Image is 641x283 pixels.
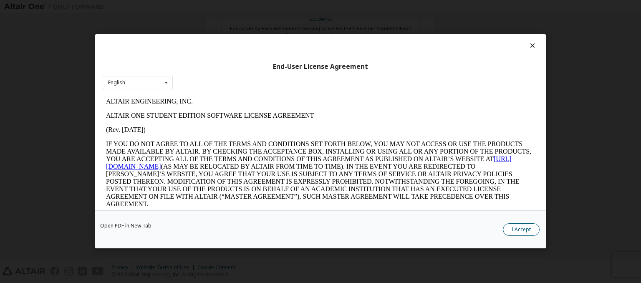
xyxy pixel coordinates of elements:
p: (Rev. [DATE]) [3,32,432,39]
p: IF YOU DO NOT AGREE TO ALL OF THE TERMS AND CONDITIONS SET FORTH BELOW, YOU MAY NOT ACCESS OR USE... [3,46,432,114]
a: Open PDF in New Tab [100,224,151,229]
p: ALTAIR ENGINEERING, INC. [3,3,432,11]
div: End-User License Agreement [103,63,538,71]
div: English [108,80,125,85]
p: ALTAIR ONE STUDENT EDITION SOFTWARE LICENSE AGREEMENT [3,18,432,25]
a: [URL][DOMAIN_NAME] [3,61,409,76]
p: This Altair One Student Edition Software License Agreement (“Agreement”) is between Altair Engine... [3,120,432,150]
button: I Accept [503,224,540,236]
